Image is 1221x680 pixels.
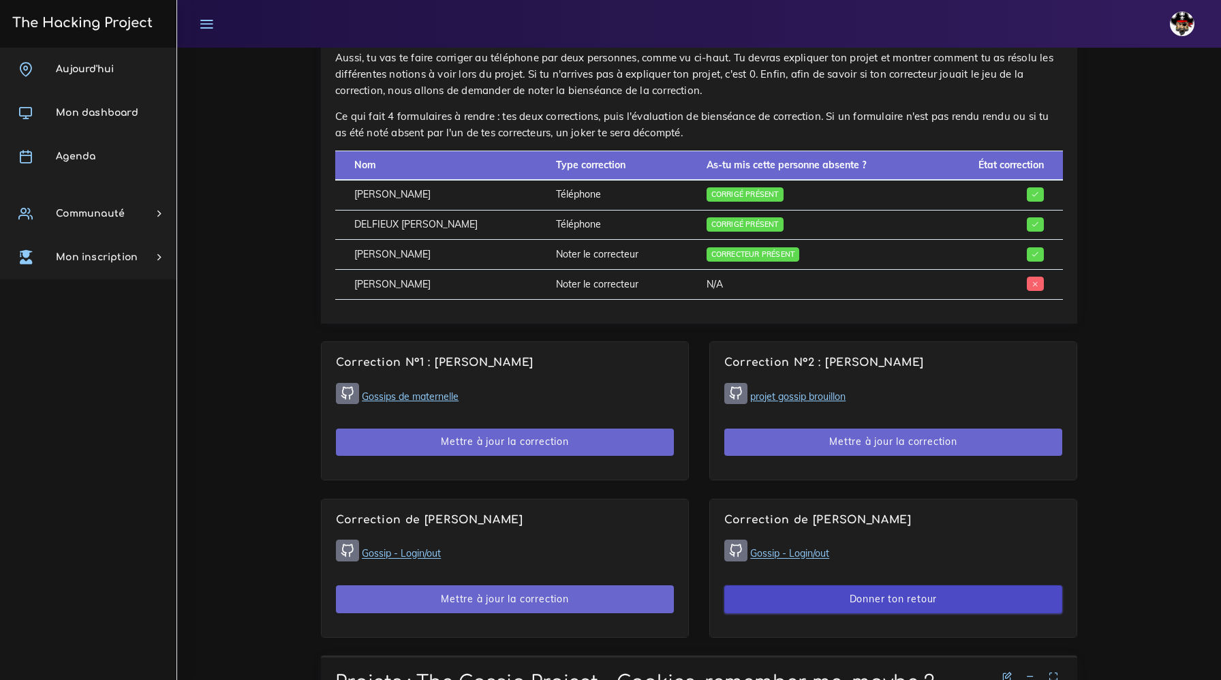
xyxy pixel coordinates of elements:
td: DELFIEUX [PERSON_NAME] [335,210,537,240]
button: Mettre à jour la correction [336,429,674,457]
td: N/A [687,270,934,300]
td: Téléphone [537,210,687,240]
h4: Correction N°2 : [PERSON_NAME] [724,356,1062,369]
span: Mon dashboard [56,108,138,118]
p: Aussi, tu vas te faire corriger au téléphone par deux personnes, comme vu ci-haut. Tu devras expl... [335,50,1063,99]
td: Noter le correcteur [537,270,687,300]
h4: Correction de [PERSON_NAME] [336,514,674,527]
td: [PERSON_NAME] [335,240,537,270]
a: Gossip - Login/out [750,548,829,560]
p: Ce qui fait 4 formulaires à rendre : tes deux corrections, puis l'évaluation de bienséance de cor... [335,108,1063,141]
td: Noter le correcteur [537,240,687,270]
span: Communauté [56,208,125,219]
img: avatar [1170,12,1194,36]
a: Gossips de maternelle [362,390,459,403]
span: Corrigé présent [707,187,784,202]
h4: Correction N°1 : [PERSON_NAME] [336,356,674,369]
h4: Correction de [PERSON_NAME] [724,514,1062,527]
button: Donner ton retour [724,585,1062,613]
span: Mon inscription [56,252,138,262]
th: État correction [933,151,1063,180]
span: Corrigé présent [707,217,784,232]
span: Aujourd'hui [56,64,114,74]
span: Agenda [56,151,95,161]
a: Gossip - Login/out [362,548,441,560]
th: Nom [335,151,537,180]
th: As-tu mis cette personne absente ? [687,151,934,180]
th: Type correction [537,151,687,180]
td: [PERSON_NAME] [335,180,537,210]
h3: The Hacking Project [8,16,153,31]
a: projet gossip brouillon [750,390,846,403]
td: Téléphone [537,180,687,210]
button: Mettre à jour la correction [724,429,1062,457]
span: Correcteur présent [707,247,800,262]
button: Mettre à jour la correction [336,585,674,613]
td: [PERSON_NAME] [335,270,537,300]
